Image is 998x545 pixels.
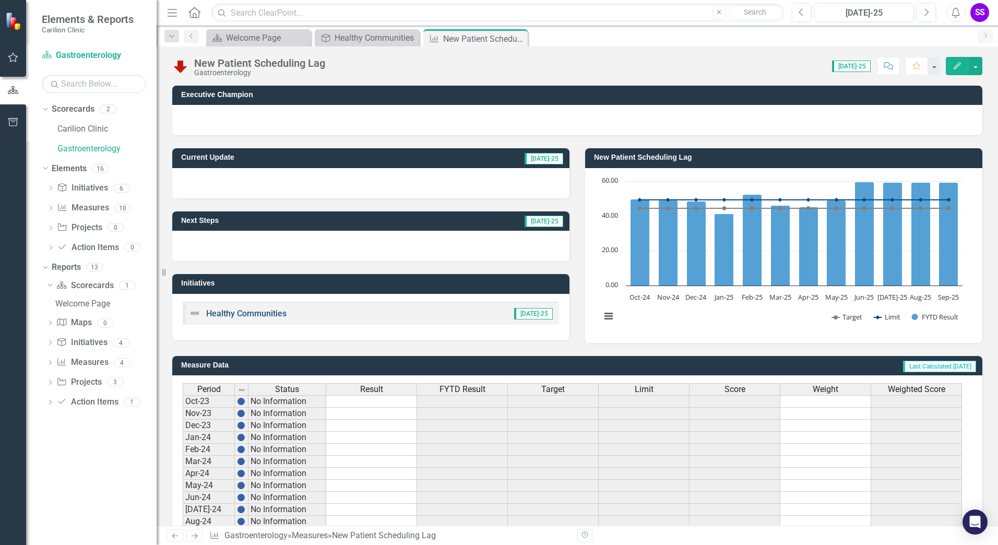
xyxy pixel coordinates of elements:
path: Mar-25, 46. FYTD Result. [771,205,790,286]
path: May-25, 44.37. Target. [835,206,839,210]
td: Jun-24 [183,492,235,504]
text: May-25 [825,292,848,302]
div: [DATE]-25 [818,7,910,19]
h3: Next Steps [181,217,368,224]
button: View chart menu, Chart [601,309,616,324]
button: [DATE]-25 [814,3,914,22]
span: Score [724,385,745,394]
img: BgCOk07PiH71IgAAAABJRU5ErkJggg== [237,409,245,418]
text: Aug-25 [910,292,931,302]
div: » » [209,530,569,542]
td: No Information [248,504,326,516]
td: Nov-23 [183,408,235,420]
div: 2 [100,105,116,114]
span: FYTD Result [439,385,485,394]
img: BgCOk07PiH71IgAAAABJRU5ErkJggg== [237,445,245,454]
path: Apr-25, 44.37. Target. [806,206,811,210]
path: Dec-24, 44.37. Target. [694,206,698,210]
a: Initiatives [57,182,108,194]
path: Aug-25, 59.3. FYTD Result. [911,182,931,286]
img: BgCOk07PiH71IgAAAABJRU5ErkJggg== [237,397,245,406]
div: 3 [107,378,124,387]
div: 6 [113,184,130,193]
path: Jun-25, 44.37. Target. [862,206,866,210]
div: Welcome Page [226,31,308,44]
td: No Information [248,408,326,420]
a: Gastroenterology [42,50,146,62]
path: Apr-25, 45.2. FYTD Result. [799,207,818,286]
a: Healthy Communities [317,31,417,44]
img: BgCOk07PiH71IgAAAABJRU5ErkJggg== [237,505,245,514]
span: Elements & Reports [42,13,134,26]
h3: Initiatives [181,279,564,287]
a: Measures [56,357,108,369]
button: SS [970,3,989,22]
button: Show FYTD Result [912,312,959,322]
td: No Information [248,432,326,444]
img: BgCOk07PiH71IgAAAABJRU5ErkJggg== [237,457,245,466]
img: ClearPoint Strategy [5,12,23,30]
div: Healthy Communities [335,31,417,44]
td: Oct-23 [183,395,235,408]
td: Feb-24 [183,444,235,456]
text: Jan-25 [714,292,733,302]
div: New Patient Scheduling Lag [194,57,325,69]
a: Initiatives [56,337,107,349]
a: Measures [57,202,109,214]
path: Dec-24, 49.3. Limit. [694,197,698,202]
td: Jan-24 [183,432,235,444]
img: Not Defined [188,307,201,319]
td: No Information [248,456,326,468]
img: BgCOk07PiH71IgAAAABJRU5ErkJggg== [237,481,245,490]
path: Mar-25, 44.37. Target. [778,206,782,210]
img: Below Plan [172,58,189,75]
span: Target [541,385,565,394]
text: Mar-25 [769,292,791,302]
div: Open Intercom Messenger [963,510,988,535]
h3: Current Update [181,153,400,161]
td: No Information [248,492,326,504]
td: [DATE]-24 [183,504,235,516]
button: Show Limit [874,312,900,322]
path: Oct-24, 44.37. Target. [638,206,642,210]
small: Carilion Clinic [42,26,134,34]
span: Last Calculated [DATE] [903,361,976,372]
span: [DATE]-25 [514,308,553,319]
span: [DATE]-25 [525,153,563,164]
img: 8DAGhfEEPCf229AAAAAElFTkSuQmCC [237,386,246,394]
path: Feb-25, 52.4. FYTD Result. [743,194,762,286]
text: 60.00 [602,175,618,185]
td: No Information [248,444,326,456]
path: Nov-24, 49.1. FYTD Result. [659,200,678,286]
a: Scorecards [52,103,94,115]
a: Welcome Page [209,31,308,44]
div: 16 [92,164,109,173]
h3: New Patient Scheduling Lag [594,153,977,161]
h3: Measure Data [181,361,492,369]
path: Aug-25, 49.3. Limit. [919,197,923,202]
path: May-25, 49. FYTD Result. [827,200,846,286]
path: Jan-25, 41.3. FYTD Result. [715,214,734,286]
g: FYTD Result, series 3 of 3. Bar series with 12 bars. [631,182,958,286]
div: 0 [97,318,114,327]
path: Feb-25, 49.3. Limit. [750,197,754,202]
td: May-24 [183,480,235,492]
a: Measures [292,530,328,540]
text: Dec-24 [685,292,707,302]
path: Jul-25, 59.3. FYTD Result. [883,182,902,286]
div: New Patient Scheduling Lag [443,32,525,45]
a: Gastroenterology [224,530,288,540]
path: Jan-25, 49.3. Limit. [722,197,727,202]
a: Elements [52,163,87,175]
div: Chart. Highcharts interactive chart. [596,176,972,333]
path: Feb-25, 44.37. Target. [750,206,754,210]
td: Aug-24 [183,516,235,528]
span: Result [360,385,383,394]
path: Aug-25, 44.37. Target. [919,206,923,210]
path: Sep-25, 59.3. FYTD Result. [939,182,958,286]
span: Search [744,8,766,16]
text: 20.00 [602,245,618,254]
td: Mar-24 [183,456,235,468]
img: BgCOk07PiH71IgAAAABJRU5ErkJggg== [237,421,245,430]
